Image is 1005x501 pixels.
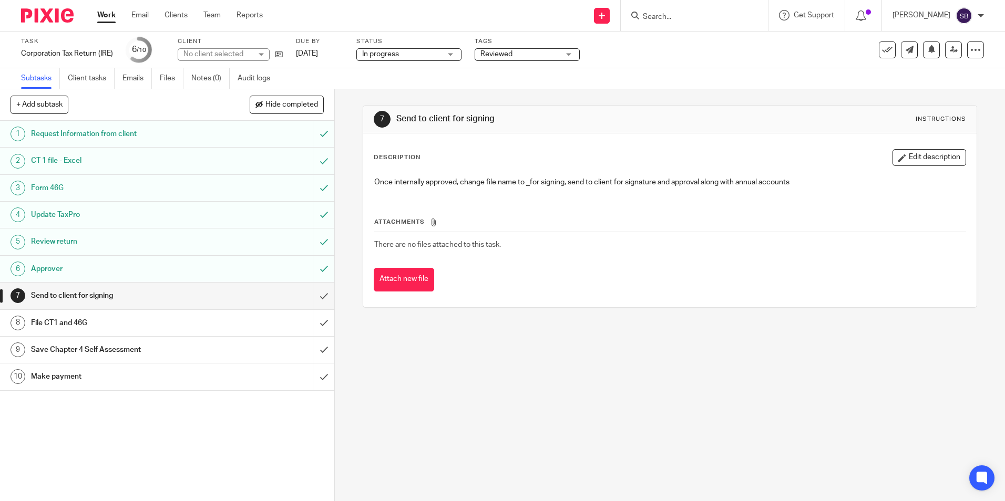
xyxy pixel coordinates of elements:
h1: Request Information from client [31,126,212,142]
button: Attach new file [374,268,434,291]
h1: Form 46G [31,180,212,196]
div: 8 [11,316,25,330]
h1: File CT1 and 46G [31,315,212,331]
button: + Add subtask [11,96,68,113]
div: 9 [11,342,25,357]
p: Once internally approved, change file name to _for signing, send to client for signature and appr... [374,177,965,187]
button: Hide completed [250,96,324,113]
button: Edit description [893,149,966,166]
a: Notes (0) [191,68,230,89]
label: Task [21,37,113,46]
a: Clients [165,10,188,20]
span: There are no files attached to this task. [374,241,501,248]
h1: Send to client for signing [31,288,212,304]
label: Client [178,37,283,46]
h1: Save Chapter 4 Self Assessment [31,342,212,358]
label: Due by [296,37,343,46]
span: Reviewed [480,50,512,58]
div: 6 [132,44,146,56]
span: Attachments [374,219,425,225]
img: Pixie [21,8,74,23]
h1: Make payment [31,369,212,384]
a: Emails [122,68,152,89]
h1: Review return [31,234,212,249]
div: 1 [11,127,25,141]
div: 3 [11,181,25,195]
div: Corporation Tax Return (IRE) [21,48,113,59]
span: Get Support [794,12,834,19]
h1: CT 1 file - Excel [31,153,212,169]
h1: Approver [31,261,212,277]
label: Status [356,37,462,46]
a: Subtasks [21,68,60,89]
p: [PERSON_NAME] [893,10,950,20]
div: 10 [11,369,25,384]
div: 4 [11,207,25,222]
a: Client tasks [68,68,115,89]
div: 5 [11,235,25,249]
span: [DATE] [296,50,318,57]
a: Work [97,10,116,20]
label: Tags [475,37,580,46]
div: Instructions [916,115,966,123]
a: Files [160,68,183,89]
a: Email [131,10,149,20]
p: Description [374,153,421,162]
span: Hide completed [265,101,318,109]
h1: Send to client for signing [396,113,692,124]
div: No client selected [183,49,252,59]
div: 6 [11,262,25,276]
div: 2 [11,154,25,169]
a: Reports [237,10,263,20]
small: /10 [137,47,146,53]
h1: Update TaxPro [31,207,212,223]
a: Audit logs [238,68,278,89]
span: In progress [362,50,399,58]
a: Team [203,10,221,20]
div: 7 [374,111,391,128]
div: 7 [11,288,25,303]
img: svg%3E [956,7,972,24]
input: Search [642,13,736,22]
